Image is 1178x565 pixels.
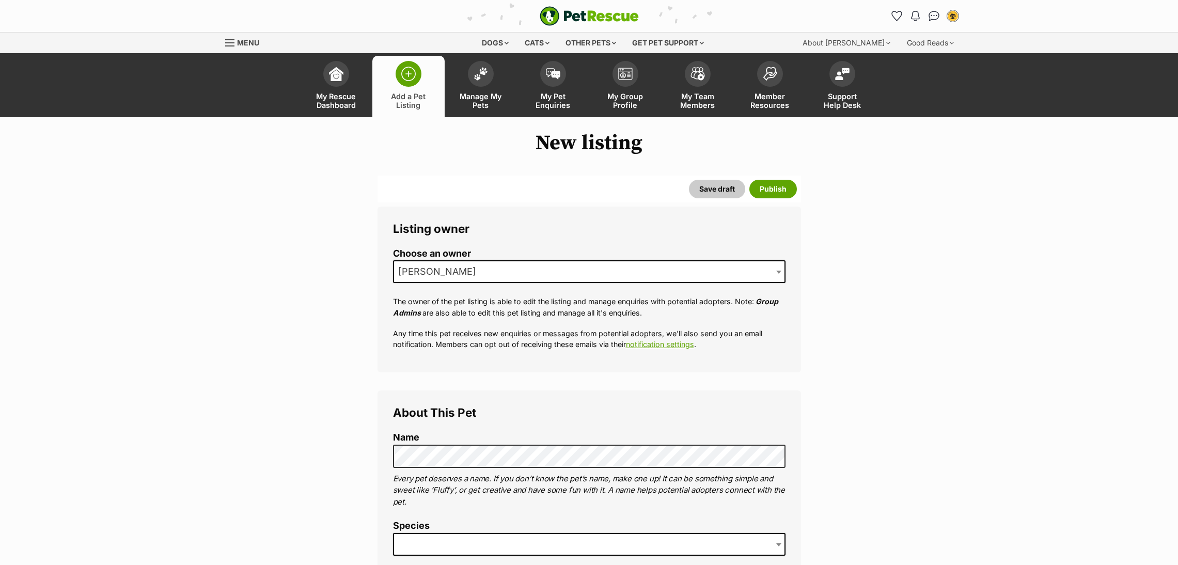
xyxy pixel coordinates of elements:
span: About This Pet [393,405,476,419]
button: Publish [749,180,797,198]
span: Amy Haskins [394,264,486,279]
img: manage-my-pets-icon-02211641906a0b7f246fdf0571729dbe1e7629f14944591b6c1af311fb30b64b.svg [474,67,488,81]
span: Amy Haskins [393,260,786,283]
div: Other pets [558,33,623,53]
img: notifications-46538b983faf8c2785f20acdc204bb7945ddae34d4c08c2a6579f10ce5e182be.svg [911,11,919,21]
span: My Pet Enquiries [530,92,576,109]
span: Menu [237,38,259,47]
em: Group Admins [393,297,778,317]
div: Cats [517,33,557,53]
span: Listing owner [393,222,469,236]
span: My Group Profile [602,92,649,109]
button: Notifications [907,8,924,24]
img: AMY HASKINS profile pic [948,11,958,21]
label: Name [393,432,786,443]
a: PetRescue [540,6,639,26]
label: Species [393,521,786,531]
a: Manage My Pets [445,56,517,117]
span: Member Resources [747,92,793,109]
div: Dogs [475,33,516,53]
a: My Rescue Dashboard [300,56,372,117]
p: Every pet deserves a name. If you don’t know the pet’s name, make one up! It can be something sim... [393,473,786,508]
img: pet-enquiries-icon-7e3ad2cf08bfb03b45e93fb7055b45f3efa6380592205ae92323e6603595dc1f.svg [546,68,560,80]
img: group-profile-icon-3fa3cf56718a62981997c0bc7e787c4b2cf8bcc04b72c1350f741eb67cf2f40e.svg [618,68,633,80]
img: add-pet-listing-icon-0afa8454b4691262ce3f59096e99ab1cd57d4a30225e0717b998d2c9b9846f56.svg [401,67,416,81]
img: help-desk-icon-fdf02630f3aa405de69fd3d07c3f3aa587a6932b1a1747fa1d2bba05be0121f9.svg [835,68,850,80]
img: member-resources-icon-8e73f808a243e03378d46382f2149f9095a855e16c252ad45f914b54edf8863c.svg [763,67,777,81]
button: Save draft [689,180,745,198]
span: My Team Members [674,92,721,109]
span: My Rescue Dashboard [313,92,359,109]
label: Choose an owner [393,248,786,259]
a: My Pet Enquiries [517,56,589,117]
img: logo-e224e6f780fb5917bec1dbf3a21bbac754714ae5b6737aabdf751b685950b380.svg [540,6,639,26]
p: Any time this pet receives new enquiries or messages from potential adopters, we'll also send you... [393,328,786,350]
img: team-members-icon-5396bd8760b3fe7c0b43da4ab00e1e3bb1a5d9ba89233759b79545d2d3fc5d0d.svg [690,67,705,81]
a: Conversations [926,8,943,24]
img: chat-41dd97257d64d25036548639549fe6c8038ab92f7586957e7f3b1b290dea8141.svg [929,11,939,21]
a: My Group Profile [589,56,662,117]
span: Manage My Pets [458,92,504,109]
div: Good Reads [900,33,961,53]
a: notification settings [626,340,694,349]
a: Support Help Desk [806,56,878,117]
a: Menu [225,33,266,51]
a: Member Resources [734,56,806,117]
a: Add a Pet Listing [372,56,445,117]
button: My account [945,8,961,24]
div: Get pet support [625,33,711,53]
div: About [PERSON_NAME] [795,33,898,53]
span: Support Help Desk [819,92,866,109]
p: The owner of the pet listing is able to edit the listing and manage enquiries with potential adop... [393,296,786,318]
span: Add a Pet Listing [385,92,432,109]
img: dashboard-icon-eb2f2d2d3e046f16d808141f083e7271f6b2e854fb5c12c21221c1fb7104beca.svg [329,67,343,81]
a: My Team Members [662,56,734,117]
a: Favourites [889,8,905,24]
ul: Account quick links [889,8,961,24]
